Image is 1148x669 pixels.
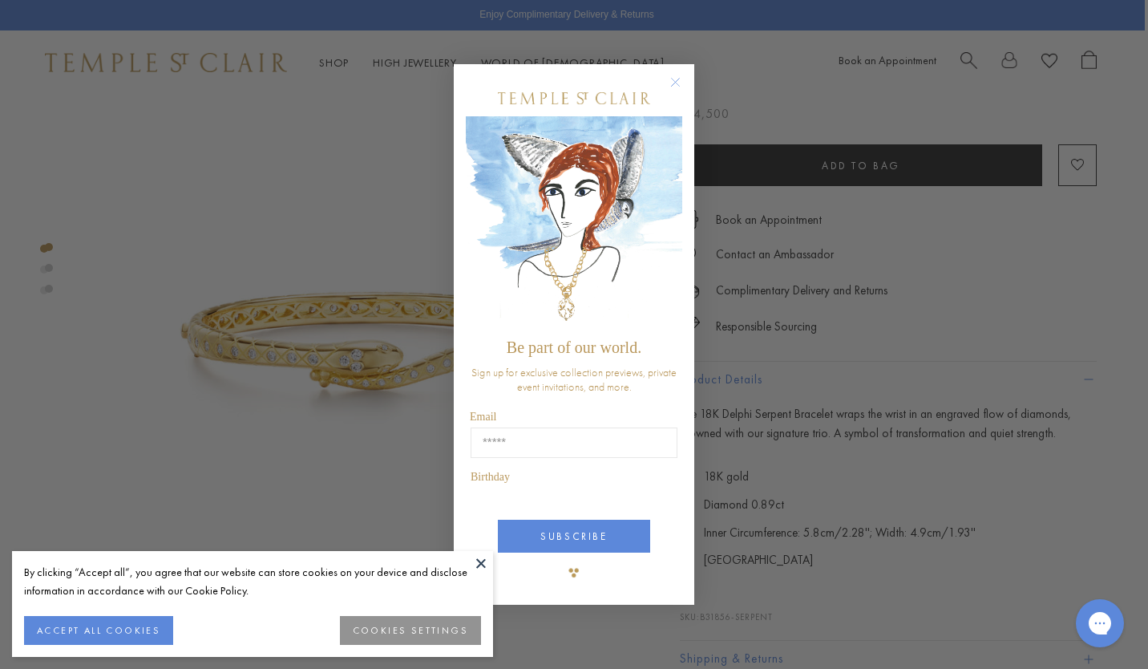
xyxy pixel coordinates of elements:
img: c4a9eb12-d91a-4d4a-8ee0-386386f4f338.jpeg [466,116,682,330]
button: SUBSCRIBE [498,520,650,553]
img: TSC [558,557,590,589]
button: ACCEPT ALL COOKIES [24,616,173,645]
button: Close dialog [673,80,693,100]
span: Be part of our world. [507,339,641,356]
span: Birthday [471,471,510,483]
button: COOKIES SETTINGS [340,616,481,645]
img: Temple St. Clair [498,92,650,104]
span: Sign up for exclusive collection previews, private event invitations, and more. [471,365,677,394]
input: Email [471,428,677,458]
div: By clicking “Accept all”, you agree that our website can store cookies on your device and disclos... [24,563,481,600]
span: Email [470,411,496,423]
iframe: Gorgias live chat messenger [1068,594,1132,653]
